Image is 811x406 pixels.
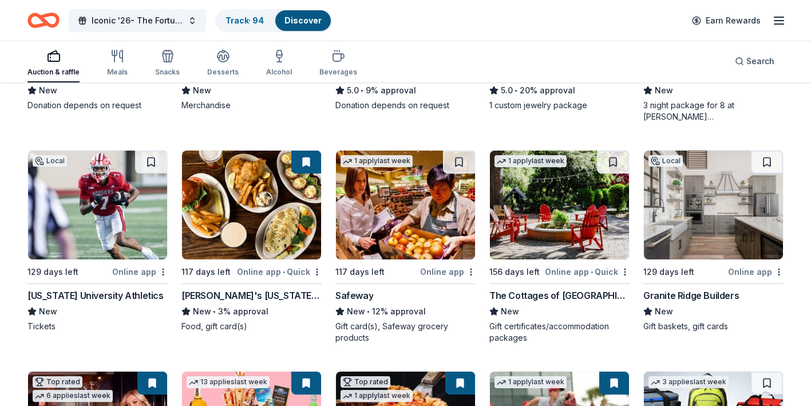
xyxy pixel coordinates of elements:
a: Image for Granite Ridge BuildersLocal129 days leftOnline appGranite Ridge BuildersNewGift baskets... [643,150,784,332]
div: 156 days left [489,265,540,279]
span: Iconic '26- The Fortune Academy Presents the Roaring 20's [92,14,183,27]
span: New [501,305,519,318]
div: Top rated [341,376,390,388]
div: 129 days left [643,265,694,279]
div: Online app [728,265,784,279]
a: Image for Indiana University AthleticsLocal129 days leftOnline app[US_STATE] University Athletics... [27,150,168,332]
div: [US_STATE] University Athletics [27,289,164,302]
button: Search [726,50,784,73]
img: Image for Granite Ridge Builders [644,151,783,259]
button: Track· 94Discover [215,9,332,32]
span: • [515,86,517,95]
div: Snacks [155,68,180,77]
a: Image for Ted's Montana Grill117 days leftOnline app•Quick[PERSON_NAME]'s [US_STATE] GrillNew•3% ... [181,150,322,332]
div: 1 apply last week [341,155,413,167]
div: Food, gift card(s) [181,321,322,332]
span: New [39,84,57,97]
div: Online app Quick [545,265,630,279]
button: Meals [107,45,128,82]
span: • [283,267,285,277]
div: Alcohol [266,68,292,77]
div: Desserts [207,68,239,77]
div: The Cottages of [GEOGRAPHIC_DATA] [489,289,630,302]
a: Earn Rewards [685,10,768,31]
div: Merchandise [181,100,322,111]
div: Online app Quick [237,265,322,279]
span: New [347,305,365,318]
div: Online app [420,265,476,279]
div: 9% approval [335,84,476,97]
div: Local [33,155,67,167]
button: Desserts [207,45,239,82]
div: Gift card(s), Safeway grocery products [335,321,476,344]
div: Auction & raffle [27,68,80,77]
div: 3 applies last week [648,376,729,388]
a: Home [27,7,60,34]
button: Alcohol [266,45,292,82]
div: 1 apply last week [494,155,567,167]
img: Image for The Cottages of Napa Valley [490,151,629,259]
div: 6 applies last week [33,390,113,402]
span: New [193,305,211,318]
span: • [367,307,370,316]
a: Discover [284,15,322,25]
a: Track· 94 [226,15,264,25]
img: Image for Ted's Montana Grill [182,151,321,259]
div: Gift baskets, gift cards [643,321,784,332]
div: 117 days left [181,265,231,279]
button: Beverages [319,45,357,82]
div: Donation depends on request [27,100,168,111]
span: New [655,305,673,318]
img: Image for Indiana University Athletics [28,151,167,259]
button: Auction & raffle [27,45,80,82]
div: 1 apply last week [341,390,413,402]
span: New [39,305,57,318]
div: Meals [107,68,128,77]
div: 3% approval [181,305,322,318]
div: Tickets [27,321,168,332]
span: • [213,307,216,316]
span: Search [746,54,774,68]
a: Image for Safeway1 applylast week117 days leftOnline appSafewayNew•12% approvalGift card(s), Safe... [335,150,476,344]
div: Beverages [319,68,357,77]
div: Granite Ridge Builders [643,289,739,302]
div: 1 custom jewelry package [489,100,630,111]
span: New [655,84,673,97]
div: Donation depends on request [335,100,476,111]
div: 129 days left [27,265,78,279]
span: 5.0 [347,84,359,97]
div: Gift certificates/accommodation packages [489,321,630,344]
div: Local [648,155,683,167]
span: New [193,84,211,97]
div: 3 night package for 8 at [PERSON_NAME][GEOGRAPHIC_DATA] in [US_STATE]'s [GEOGRAPHIC_DATA] (Charit... [643,100,784,123]
img: Image for Safeway [336,151,475,259]
span: • [591,267,593,277]
span: 5.0 [501,84,513,97]
div: Online app [112,265,168,279]
button: Iconic '26- The Fortune Academy Presents the Roaring 20's [69,9,206,32]
div: Safeway [335,289,373,302]
a: Image for The Cottages of Napa Valley1 applylast week156 days leftOnline app•QuickThe Cottages of... [489,150,630,344]
div: Top rated [33,376,82,388]
div: 1 apply last week [494,376,567,388]
div: 13 applies last week [187,376,270,388]
div: 117 days left [335,265,385,279]
div: 20% approval [489,84,630,97]
div: 12% approval [335,305,476,318]
span: • [361,86,363,95]
div: [PERSON_NAME]'s [US_STATE] Grill [181,289,322,302]
button: Snacks [155,45,180,82]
